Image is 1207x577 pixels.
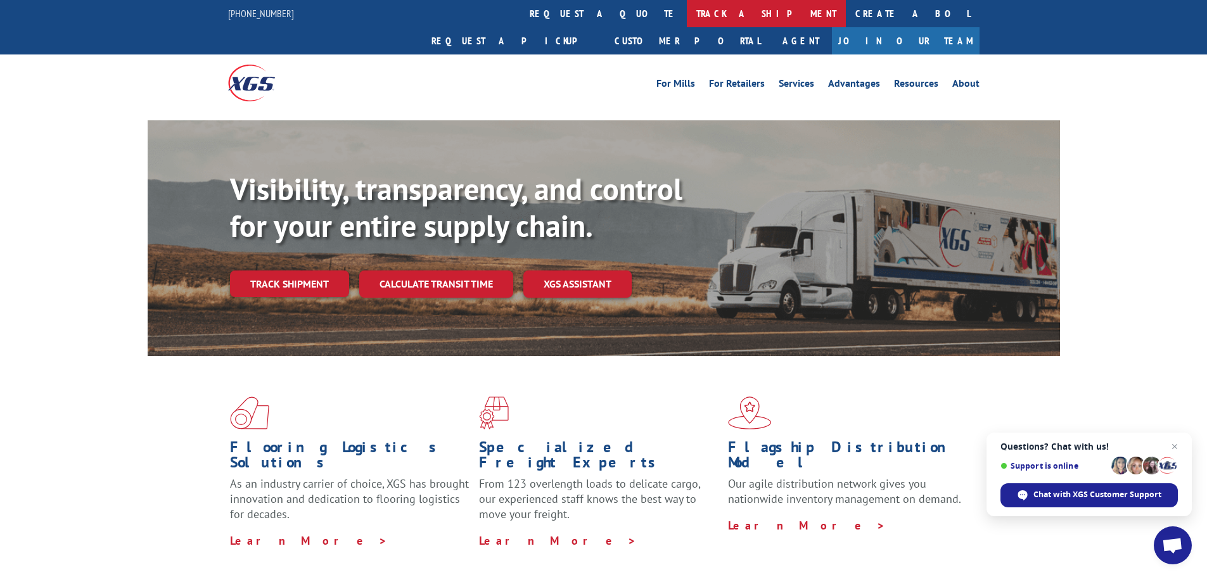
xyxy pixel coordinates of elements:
[359,270,513,298] a: Calculate transit time
[779,79,814,92] a: Services
[770,27,832,54] a: Agent
[230,476,469,521] span: As an industry carrier of choice, XGS has brought innovation and dedication to flooring logistics...
[728,518,886,533] a: Learn More >
[1000,441,1178,452] span: Questions? Chat with us!
[228,7,294,20] a: [PHONE_NUMBER]
[1154,526,1192,564] div: Open chat
[1167,439,1182,454] span: Close chat
[728,440,968,476] h1: Flagship Distribution Model
[894,79,938,92] a: Resources
[479,396,509,429] img: xgs-icon-focused-on-flooring-red
[828,79,880,92] a: Advantages
[605,27,770,54] a: Customer Portal
[230,440,469,476] h1: Flooring Logistics Solutions
[1033,489,1161,500] span: Chat with XGS Customer Support
[230,270,349,297] a: Track shipment
[952,79,980,92] a: About
[656,79,695,92] a: For Mills
[230,533,388,548] a: Learn More >
[479,533,637,548] a: Learn More >
[422,27,605,54] a: Request a pickup
[1000,461,1107,471] span: Support is online
[728,476,961,506] span: Our agile distribution network gives you nationwide inventory management on demand.
[479,476,718,533] p: From 123 overlength loads to delicate cargo, our experienced staff knows the best way to move you...
[230,169,682,245] b: Visibility, transparency, and control for your entire supply chain.
[523,270,632,298] a: XGS ASSISTANT
[479,440,718,476] h1: Specialized Freight Experts
[230,396,269,429] img: xgs-icon-total-supply-chain-intelligence-red
[832,27,980,54] a: Join Our Team
[1000,483,1178,507] div: Chat with XGS Customer Support
[728,396,772,429] img: xgs-icon-flagship-distribution-model-red
[709,79,765,92] a: For Retailers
